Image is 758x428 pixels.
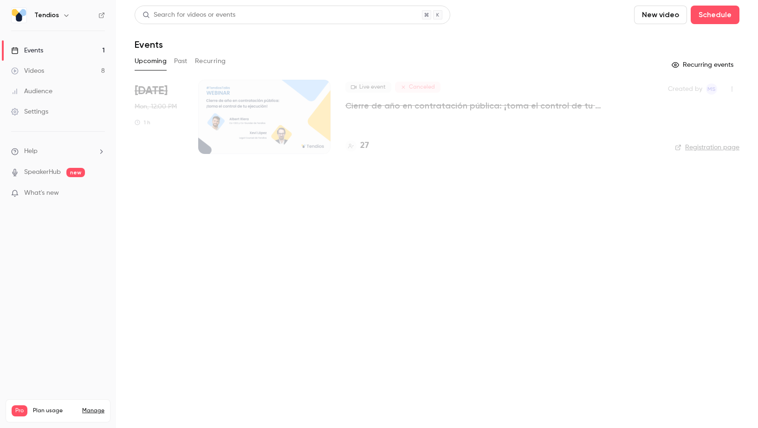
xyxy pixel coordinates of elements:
span: Help [24,147,38,156]
button: Recurring events [667,57,739,72]
button: Recurring [195,54,226,69]
button: New video [634,6,687,24]
div: Videos [11,66,44,76]
span: Mon, 12:00 PM [135,102,177,111]
li: help-dropdown-opener [11,147,105,156]
span: MS [707,83,716,95]
span: Live event [345,82,391,93]
span: new [66,168,85,177]
div: Events [11,46,43,55]
button: Schedule [691,6,739,24]
span: [DATE] [135,83,168,98]
img: Tendios [12,8,26,23]
a: Cierre de año en contratación pública: ¡toma el control de tu ejecución! [345,100,624,111]
button: Upcoming [135,54,167,69]
span: Created by [668,83,702,95]
div: Search for videos or events [143,10,235,20]
span: Plan usage [33,407,77,415]
div: Settings [11,107,48,116]
span: What's new [24,188,59,198]
a: 27 [345,140,369,152]
a: SpeakerHub [24,167,61,177]
div: Audience [11,87,52,96]
h6: Tendios [34,11,59,20]
a: Manage [82,407,104,415]
div: Oct 20 Mon, 12:00 PM (Europe/Madrid) [135,80,183,154]
h4: 27 [360,140,369,152]
button: Past [174,54,188,69]
div: 1 h [135,119,150,126]
span: Maria Serra [706,83,717,95]
span: Canceled [395,82,441,93]
a: Registration page [675,143,739,152]
h1: Events [135,39,163,50]
span: Pro [12,405,27,416]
